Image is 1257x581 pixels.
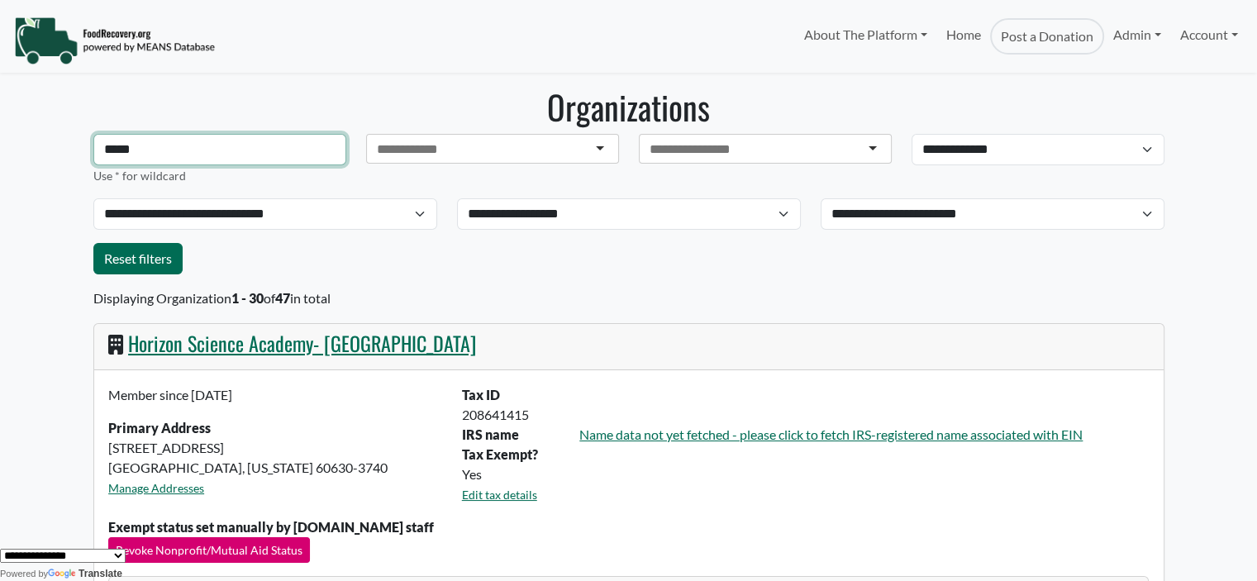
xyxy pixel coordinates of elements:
[1171,18,1247,51] a: Account
[275,290,290,306] b: 47
[795,18,936,51] a: About The Platform
[108,385,442,405] p: Member since [DATE]
[48,568,122,579] a: Translate
[98,385,452,517] div: [STREET_ADDRESS] [GEOGRAPHIC_DATA], [US_STATE] 60630-3740
[93,243,183,274] a: Reset filters
[1104,18,1170,51] a: Admin
[14,16,215,65] img: NavigationLogo_FoodRecovery-91c16205cd0af1ed486a0f1a7774a6544ea792ac00100771e7dd3ec7c0e58e41.png
[462,446,538,462] b: Tax Exempt?
[48,569,79,580] img: Google Translate
[128,328,476,358] a: Horizon Science Academy- [GEOGRAPHIC_DATA]
[462,488,537,502] a: Edit tax details
[452,405,1159,425] div: 208641415
[452,464,1159,484] div: Yes
[990,18,1104,55] a: Post a Donation
[108,537,310,563] button: Revoke Nonprofit/Mutual Aid Status
[108,420,211,436] strong: Primary Address
[93,169,186,183] small: Use * for wildcard
[579,426,1083,442] a: Name data not yet fetched - please click to fetch IRS-registered name associated with EIN
[108,481,204,495] a: Manage Addresses
[462,387,500,402] b: Tax ID
[108,519,434,535] b: Exempt status set manually by [DOMAIN_NAME] staff
[231,290,264,306] b: 1 - 30
[462,426,519,442] strong: IRS name
[936,18,989,55] a: Home
[93,87,1164,126] h1: Organizations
